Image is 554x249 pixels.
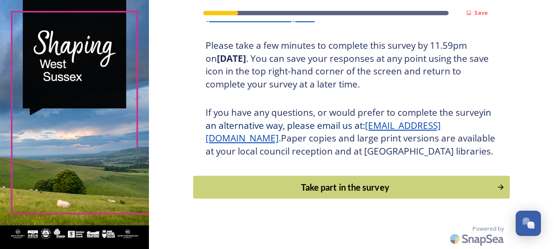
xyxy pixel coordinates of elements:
[447,229,508,249] img: SnapSea Logo
[198,181,492,194] div: Take part in the survey
[206,106,493,131] span: in an alternative way, please email us at:
[193,176,510,199] button: Continue
[206,119,441,145] a: [EMAIL_ADDRESS][DOMAIN_NAME]
[473,225,504,233] span: Powered by
[279,132,281,144] span: .
[206,106,497,158] h3: If you have any questions, or would prefer to complete the survey Paper copies and large print ve...
[217,52,246,64] strong: [DATE]
[516,211,541,236] button: Open Chat
[206,39,497,91] h3: Please take a few minutes to complete this survey by 11.59pm on . You can save your responses at ...
[474,9,488,17] strong: Save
